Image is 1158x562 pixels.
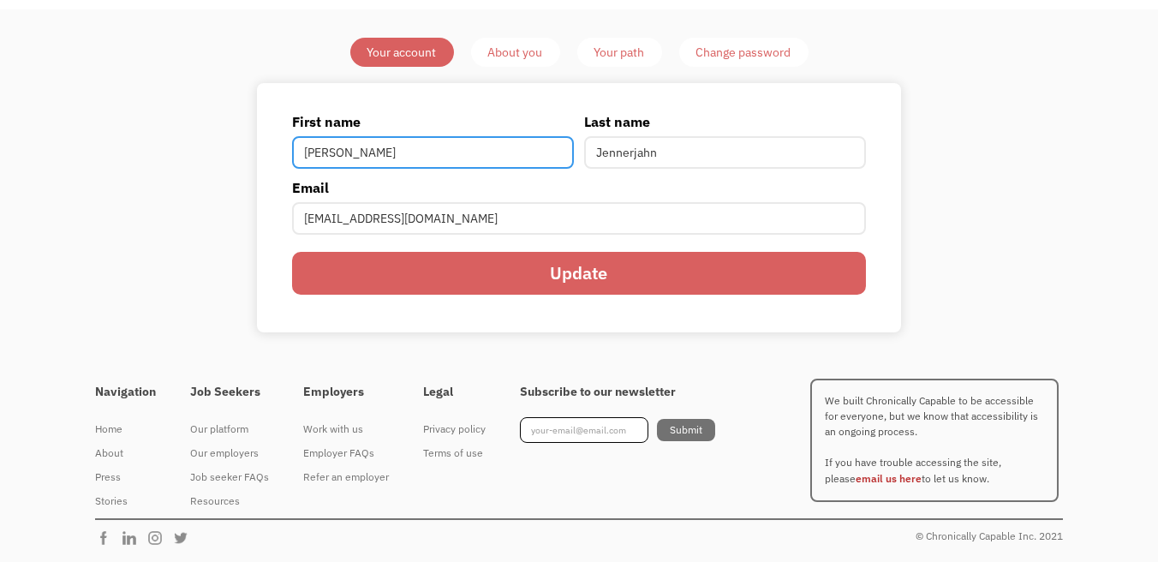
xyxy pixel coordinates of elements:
[292,111,574,132] label: First name
[577,38,662,67] a: Your path
[292,202,867,235] input: john@doe.com
[423,385,486,400] h4: Legal
[303,443,389,463] div: Employer FAQs
[190,385,269,400] h4: Job Seekers
[916,526,1063,547] div: © Chronically Capable Inc. 2021
[423,441,486,465] a: Terms of use
[303,385,389,400] h4: Employers
[95,419,156,439] div: Home
[856,472,922,485] a: email us here
[190,443,269,463] div: Our employers
[121,529,146,547] img: Chronically Capable Linkedin Page
[696,42,791,63] div: Change password
[810,379,1059,502] p: We built Chronically Capable to be accessible for everyone, but we know that accessibility is an ...
[190,491,269,511] div: Resources
[172,529,198,547] img: Chronically Capable Twitter Page
[303,419,389,439] div: Work with us
[95,467,156,487] div: Press
[95,385,156,400] h4: Navigation
[190,441,269,465] a: Our employers
[520,417,715,443] form: Footer Newsletter
[423,419,486,439] div: Privacy policy
[292,111,867,308] form: Member-Account-Update
[488,42,543,63] div: About you
[95,417,156,441] a: Home
[303,441,389,465] a: Employer FAQs
[423,443,486,463] div: Terms of use
[303,465,389,489] a: Refer an employer
[292,252,867,295] input: Update
[423,417,486,441] a: Privacy policy
[190,417,269,441] a: Our platform
[292,177,867,198] label: Email
[190,489,269,513] a: Resources
[190,465,269,489] a: Job seeker FAQs
[520,385,715,400] h4: Subscribe to our newsletter
[95,465,156,489] a: Press
[594,42,645,63] div: Your path
[367,42,437,63] div: Your account
[95,489,156,513] a: Stories
[303,417,389,441] a: Work with us
[190,467,269,487] div: Job seeker FAQs
[520,417,648,443] input: your-email@email.com
[190,419,269,439] div: Our platform
[350,38,454,67] a: Your account
[95,443,156,463] div: About
[95,441,156,465] a: About
[303,467,389,487] div: Refer an employer
[146,529,172,547] img: Chronically Capable Instagram Page
[657,419,715,441] input: Submit
[95,529,121,547] img: Chronically Capable Facebook Page
[584,111,866,132] label: Last name
[471,38,560,67] a: About you
[679,38,809,67] a: Change password
[95,491,156,511] div: Stories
